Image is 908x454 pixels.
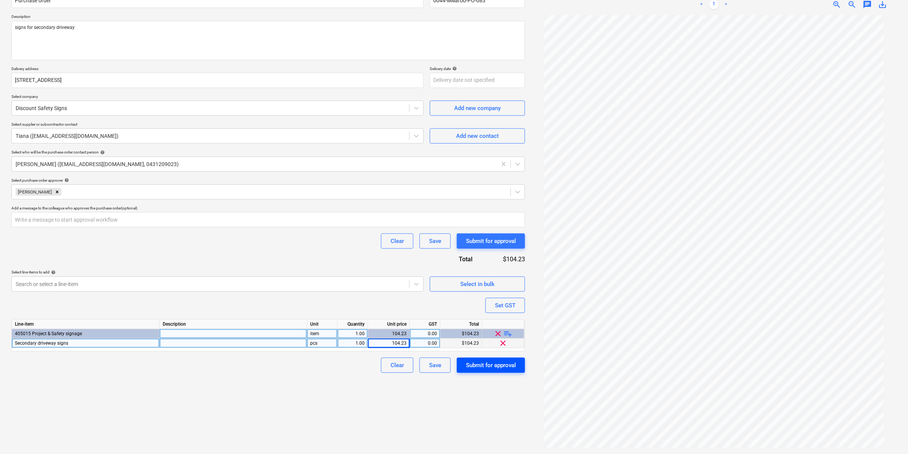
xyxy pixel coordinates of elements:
div: 0.00 [413,339,437,348]
button: Clear [381,358,413,373]
div: Select purchase order approver [11,178,525,183]
button: Select in bulk [430,277,525,292]
p: Select company [11,94,424,101]
div: 104.23 [371,329,407,339]
div: Unit price [368,320,410,329]
div: Select line-items to add [11,270,424,275]
input: Delivery date not specified [430,73,525,88]
div: Submit for approval [466,360,516,370]
button: Save [420,358,451,373]
div: Unit [307,320,338,329]
div: 104.23 [371,339,407,348]
div: $104.23 [440,339,482,348]
div: Add new contact [456,131,499,141]
textarea: signs for secondary driveway [11,21,525,60]
span: Secondary driveway signs [15,340,68,346]
div: 1.00 [341,329,365,339]
span: help [63,178,69,182]
div: GST [410,320,440,329]
div: Select in bulk [460,279,495,289]
div: pcs [307,339,338,348]
div: Add a message to the colleague who approves the purchase order (optional) [11,206,525,211]
span: help [451,66,457,71]
span: clear [494,329,503,338]
button: Save [420,233,451,249]
div: [PERSON_NAME] [16,188,53,196]
span: 405015 Project & Safety signage [15,331,82,336]
button: Add new contact [430,128,525,144]
button: Add new company [430,101,525,116]
div: Total [440,320,482,329]
div: Clear [391,236,404,246]
div: 0.00 [413,329,437,339]
button: Set GST [485,298,525,313]
button: Clear [381,233,413,249]
div: Save [429,360,441,370]
span: help [50,270,56,275]
input: Delivery address [11,73,424,88]
button: Submit for approval [457,358,525,373]
p: Description [11,14,525,21]
div: Select who will be the purchase order contact person [11,150,525,155]
p: Delivery address [11,66,424,73]
div: $104.23 [485,255,525,264]
div: Submit for approval [466,236,516,246]
div: Line-item [12,320,160,329]
div: Delivery date [430,66,525,71]
div: Description [160,320,307,329]
div: Total [426,255,485,264]
p: Select supplier or subcontractor contact [11,122,424,128]
div: item [307,329,338,339]
div: Set GST [495,301,516,310]
div: 1.00 [341,339,365,348]
div: Quantity [338,320,368,329]
div: Clear [391,360,404,370]
span: playlist_add [504,329,513,338]
button: Submit for approval [457,233,525,249]
input: Write a message to start approval workflow [11,212,525,227]
div: Add new company [454,103,501,113]
div: Save [429,236,441,246]
span: clear [499,339,508,348]
div: $104.23 [440,329,482,339]
span: help [99,150,105,155]
div: Remove Billy Campbell [53,188,61,196]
